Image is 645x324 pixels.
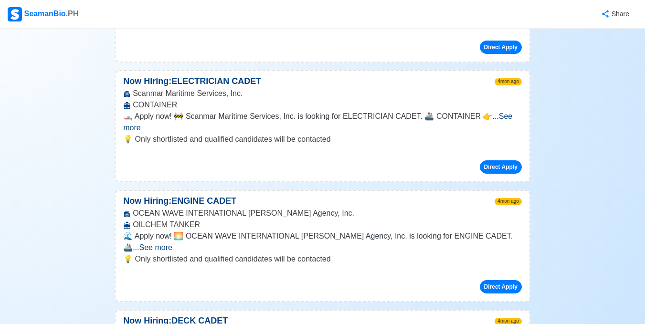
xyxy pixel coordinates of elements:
[139,243,172,251] span: See more
[116,88,529,111] div: Scanmar Maritime Services, Inc. CONTAINER
[592,5,637,23] button: Share
[480,280,522,293] button: Direct Apply
[116,195,244,208] p: Now Hiring: ENGINE CADET
[123,232,513,251] span: 🌊 Apply now! 🌅 OCEAN WAVE INTERNATIONAL [PERSON_NAME] Agency, Inc. is looking for ENGINE CADET. 🚢
[480,160,522,174] button: Direct Apply
[116,208,529,230] div: OCEAN WAVE INTERNATIONAL [PERSON_NAME] Agency, Inc. OILCHEM TANKER
[123,253,522,265] p: 💡 Only shortlisted and qualified candidates will be contacted
[8,7,22,21] img: Logo
[495,78,521,85] span: 4mon ago
[66,10,79,18] span: .PH
[495,198,521,205] span: 4mon ago
[116,75,269,88] p: Now Hiring: ELECTRICIAN CADET
[123,134,522,145] p: 💡 Only shortlisted and qualified candidates will be contacted
[123,112,492,120] span: 🛥️ Apply now! 🚧 Scanmar Maritime Services, Inc. is looking for ELECTRICIAN CADET. 🚢 CONTAINER 👉
[480,41,522,54] button: Direct Apply
[133,243,172,251] span: ...
[8,7,78,21] div: SeamanBio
